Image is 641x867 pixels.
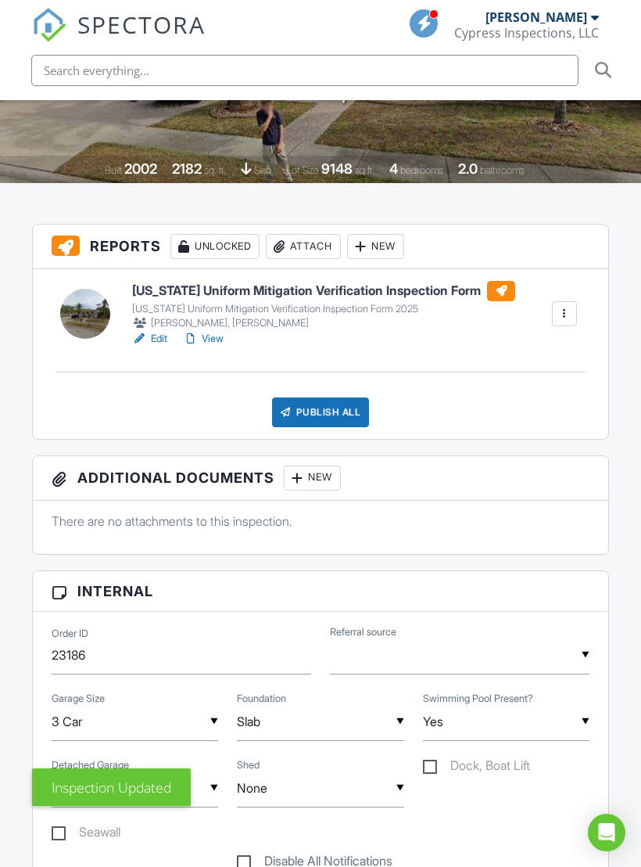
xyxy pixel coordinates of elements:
[32,8,66,42] img: The Best Home Inspection Software - Spectora
[52,627,88,641] label: Order ID
[32,21,206,54] a: SPECTORA
[109,23,532,106] h1: [STREET_ADDRESS] Rockledge, FL 32955
[132,281,515,301] h6: [US_STATE] Uniform Mitigation Verification Inspection Form
[77,8,206,41] span: SPECTORA
[33,456,608,501] h3: Additional Documents
[132,315,515,331] div: [PERSON_NAME], [PERSON_NAME]
[52,692,105,706] label: Garage Size
[321,160,353,177] div: 9148
[52,758,129,772] label: Detached Garage
[485,9,587,25] div: [PERSON_NAME]
[204,164,226,176] span: sq. ft.
[266,234,341,259] div: Attach
[286,164,319,176] span: Lot Size
[237,692,286,706] label: Foundation
[32,768,191,806] div: Inspection Updated
[458,160,478,177] div: 2.0
[423,758,530,778] label: Dock, Boat Lift
[33,225,608,269] h3: Reports
[31,55,578,86] input: Search everything...
[170,234,260,259] div: Unlocked
[132,303,515,315] div: [US_STATE] Uniform Mitigation Verification Inspection Form 2025
[52,513,589,530] p: There are no attachments to this inspection.
[389,160,398,177] div: 4
[124,160,157,177] div: 2002
[172,160,202,177] div: 2182
[355,164,374,176] span: sq.ft.
[237,758,260,772] label: Shed
[33,571,608,612] h3: Internal
[347,234,404,259] div: New
[183,331,224,347] a: View
[454,25,599,41] div: Cypress Inspections, LLC
[132,331,167,347] a: Edit
[105,164,122,176] span: Built
[284,466,341,491] div: New
[588,814,625,851] div: Open Intercom Messenger
[272,398,370,427] div: Publish All
[330,625,396,639] label: Referral source
[423,692,533,706] label: Swimming Pool Present?
[400,164,443,176] span: bedrooms
[480,164,525,176] span: bathrooms
[132,281,515,331] a: [US_STATE] Uniform Mitigation Verification Inspection Form [US_STATE] Uniform Mitigation Verifica...
[254,164,271,176] span: slab
[52,825,120,844] label: Seawall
